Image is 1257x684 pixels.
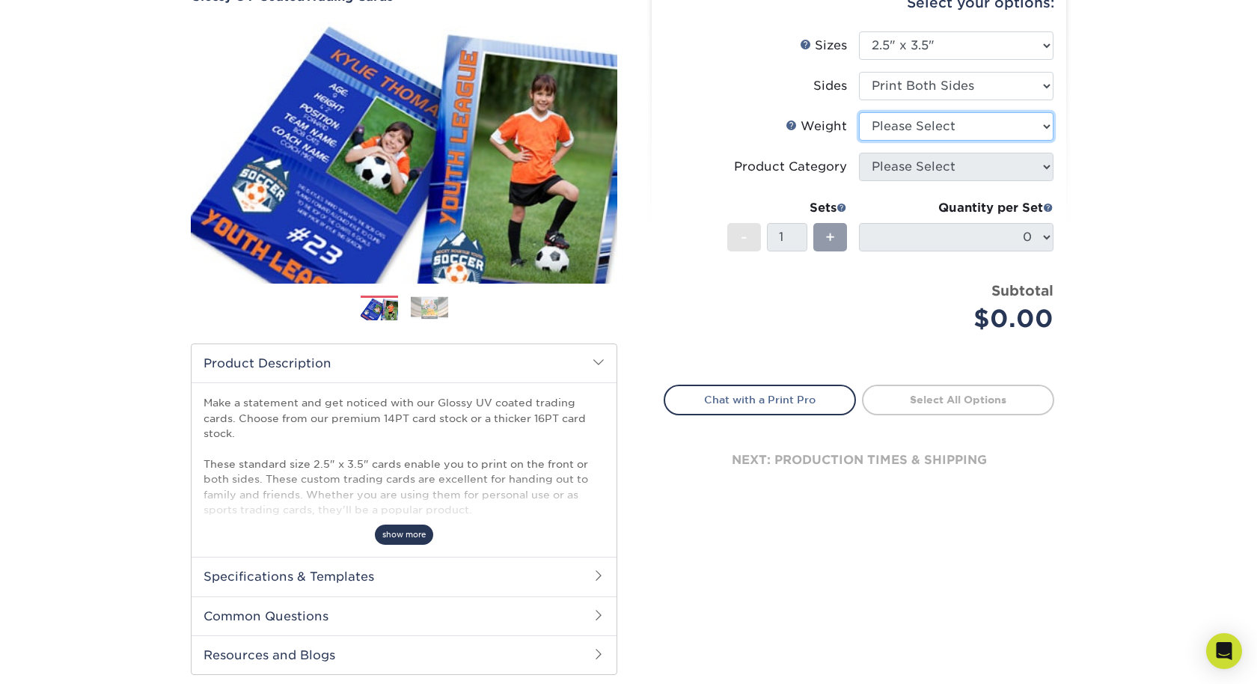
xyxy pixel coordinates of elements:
img: Trading Cards 02 [411,296,448,320]
p: Make a statement and get noticed with our Glossy UV coated trading cards. Choose from our premium... [204,395,605,578]
div: Weight [786,117,847,135]
div: Sets [727,199,847,217]
div: Quantity per Set [859,199,1053,217]
div: $0.00 [870,301,1053,337]
h2: Product Description [192,344,617,382]
h2: Specifications & Templates [192,557,617,596]
div: Sizes [800,37,847,55]
div: Product Category [734,158,847,176]
div: Sides [813,77,847,95]
img: Glossy UV Coated 01 [191,5,617,300]
div: next: production times & shipping [664,415,1054,505]
div: Open Intercom Messenger [1206,633,1242,669]
span: - [741,226,747,248]
a: Chat with a Print Pro [664,385,856,415]
span: show more [375,525,433,545]
img: Trading Cards 01 [361,296,398,322]
a: Select All Options [862,385,1054,415]
span: + [825,226,835,248]
h2: Resources and Blogs [192,635,617,674]
h2: Common Questions [192,596,617,635]
strong: Subtotal [991,282,1053,299]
